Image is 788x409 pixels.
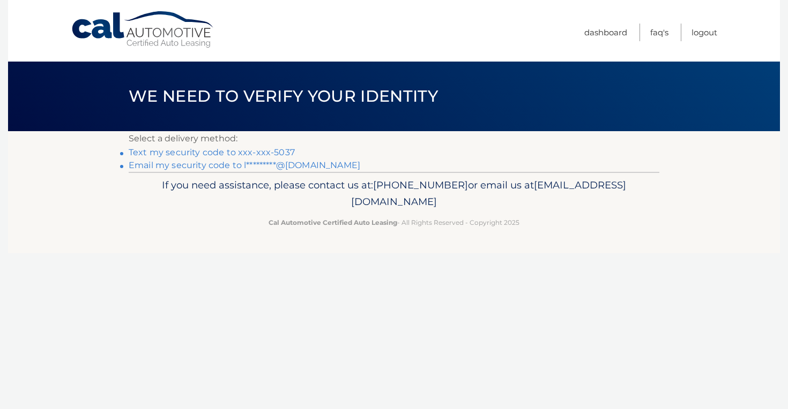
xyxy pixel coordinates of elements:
[650,24,668,41] a: FAQ's
[129,160,360,170] a: Email my security code to l*********@[DOMAIN_NAME]
[136,177,652,211] p: If you need assistance, please contact us at: or email us at
[129,86,438,106] span: We need to verify your identity
[136,217,652,228] p: - All Rights Reserved - Copyright 2025
[71,11,215,49] a: Cal Automotive
[584,24,627,41] a: Dashboard
[692,24,717,41] a: Logout
[373,179,468,191] span: [PHONE_NUMBER]
[269,218,397,226] strong: Cal Automotive Certified Auto Leasing
[129,131,659,146] p: Select a delivery method:
[129,147,295,157] a: Text my security code to xxx-xxx-5037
